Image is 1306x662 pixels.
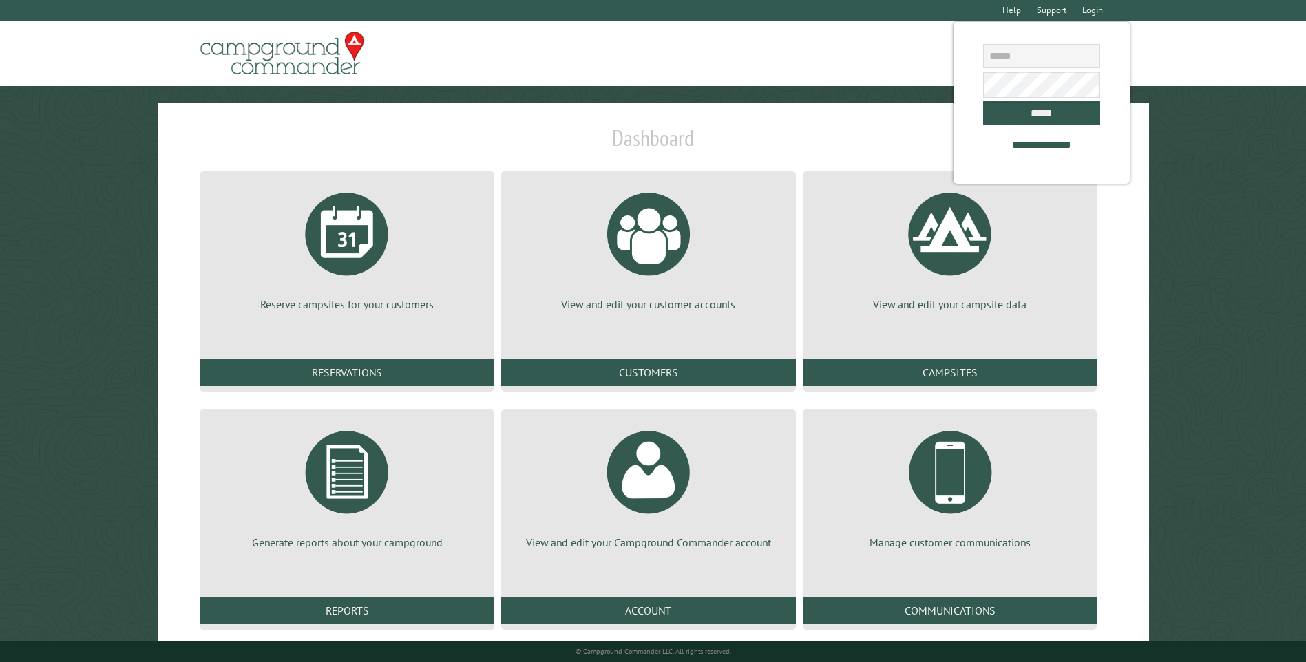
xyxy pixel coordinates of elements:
[216,420,478,550] a: Generate reports about your campground
[803,597,1097,624] a: Communications
[518,420,779,550] a: View and edit your Campground Commander account
[200,597,494,624] a: Reports
[200,359,494,386] a: Reservations
[819,297,1081,312] p: View and edit your campsite data
[803,359,1097,386] a: Campsites
[501,359,796,386] a: Customers
[819,535,1081,550] p: Manage customer communications
[216,535,478,550] p: Generate reports about your campground
[819,182,1081,312] a: View and edit your campsite data
[196,27,368,81] img: Campground Commander
[518,182,779,312] a: View and edit your customer accounts
[819,420,1081,550] a: Manage customer communications
[518,535,779,550] p: View and edit your Campground Commander account
[216,297,478,312] p: Reserve campsites for your customers
[196,125,1109,162] h1: Dashboard
[216,182,478,312] a: Reserve campsites for your customers
[518,297,779,312] p: View and edit your customer accounts
[501,597,796,624] a: Account
[576,647,731,656] small: © Campground Commander LLC. All rights reserved.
